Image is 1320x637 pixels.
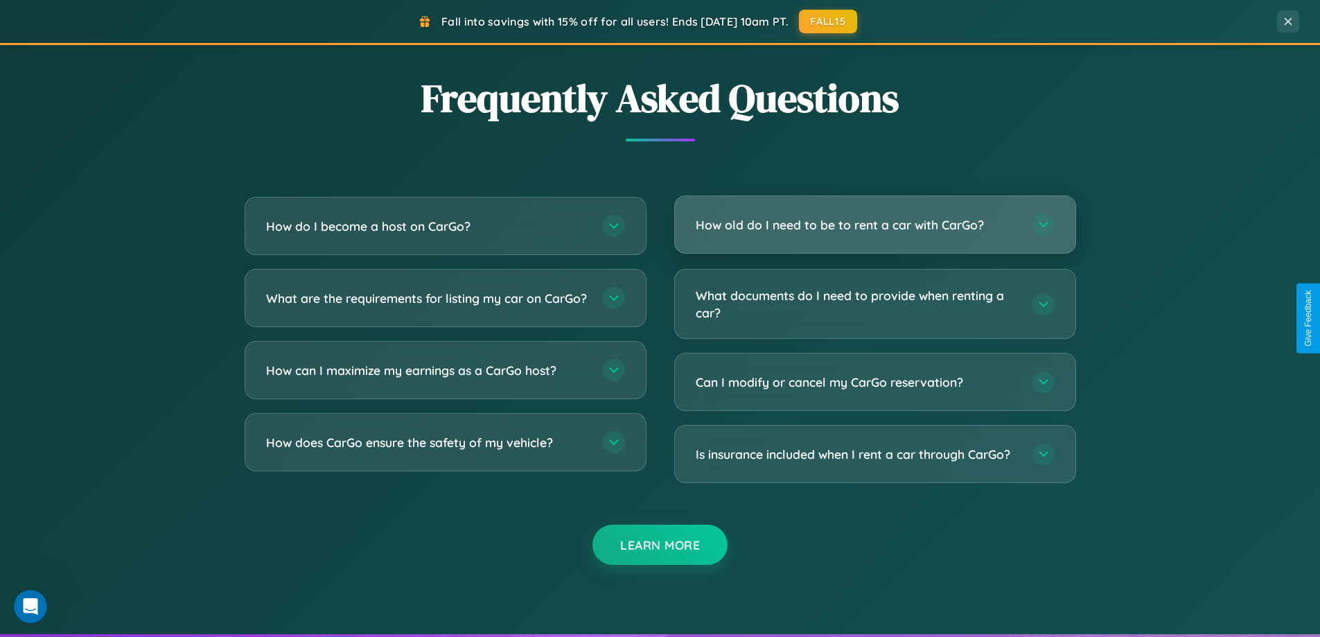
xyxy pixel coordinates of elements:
[696,446,1019,463] h3: Is insurance included when I rent a car through CarGo?
[696,216,1019,234] h3: How old do I need to be to rent a car with CarGo?
[799,10,857,33] button: FALL15
[245,71,1076,125] h2: Frequently Asked Questions
[1303,290,1313,347] div: Give Feedback
[266,434,589,451] h3: How does CarGo ensure the safety of my vehicle?
[441,15,789,28] span: Fall into savings with 15% off for all users! Ends [DATE] 10am PT.
[266,218,589,235] h3: How do I become a host on CarGo?
[696,374,1019,391] h3: Can I modify or cancel my CarGo reservation?
[14,590,47,623] iframe: Intercom live chat
[266,362,589,379] h3: How can I maximize my earnings as a CarGo host?
[592,525,728,565] button: Learn More
[696,287,1019,321] h3: What documents do I need to provide when renting a car?
[266,290,589,307] h3: What are the requirements for listing my car on CarGo?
